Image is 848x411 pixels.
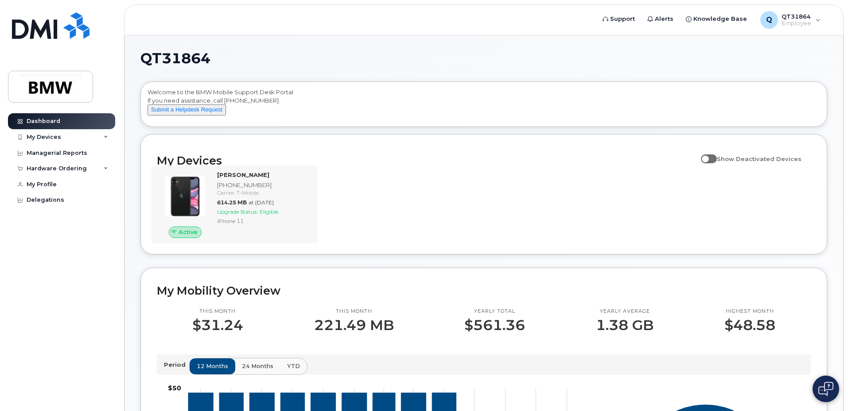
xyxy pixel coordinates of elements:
p: Yearly average [596,308,654,315]
input: Show Deactivated Devices [701,150,708,157]
p: Highest month [724,308,775,315]
span: YTD [287,362,300,370]
span: Show Deactivated Devices [717,155,801,162]
p: $48.58 [724,317,775,333]
a: Active[PERSON_NAME][PHONE_NUMBER]Carrier: T-Mobile614.25 MBat [DATE]Upgrade Status:EligibleiPhone 11 [157,171,312,238]
p: 1.38 GB [596,317,654,333]
tspan: $50 [168,384,181,392]
div: [PHONE_NUMBER] [217,181,309,189]
p: $561.36 [464,317,525,333]
span: 24 months [242,362,273,370]
span: Active [179,228,198,236]
p: Period [164,361,189,369]
strong: [PERSON_NAME] [217,171,269,178]
div: Welcome to the BMW Mobile Support Desk Portal If you need assistance, call [PHONE_NUMBER]. [148,88,820,123]
h2: My Devices [157,154,696,167]
span: Upgrade Status: [217,208,258,215]
p: 221.49 MB [314,317,394,333]
p: This month [314,308,394,315]
span: 614.25 MB [217,199,247,206]
div: iPhone 11 [217,217,309,225]
h2: My Mobility Overview [157,284,811,297]
div: Carrier: T-Mobile [217,189,309,196]
img: Open chat [818,382,833,396]
p: This month [192,308,243,315]
span: at [DATE] [249,199,274,206]
button: Submit a Helpdesk Request [148,104,226,115]
p: Yearly total [464,308,525,315]
span: QT31864 [140,52,210,65]
a: Submit a Helpdesk Request [148,106,226,113]
span: Eligible [260,208,278,215]
img: iPhone_11.jpg [164,175,206,218]
p: $31.24 [192,317,243,333]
